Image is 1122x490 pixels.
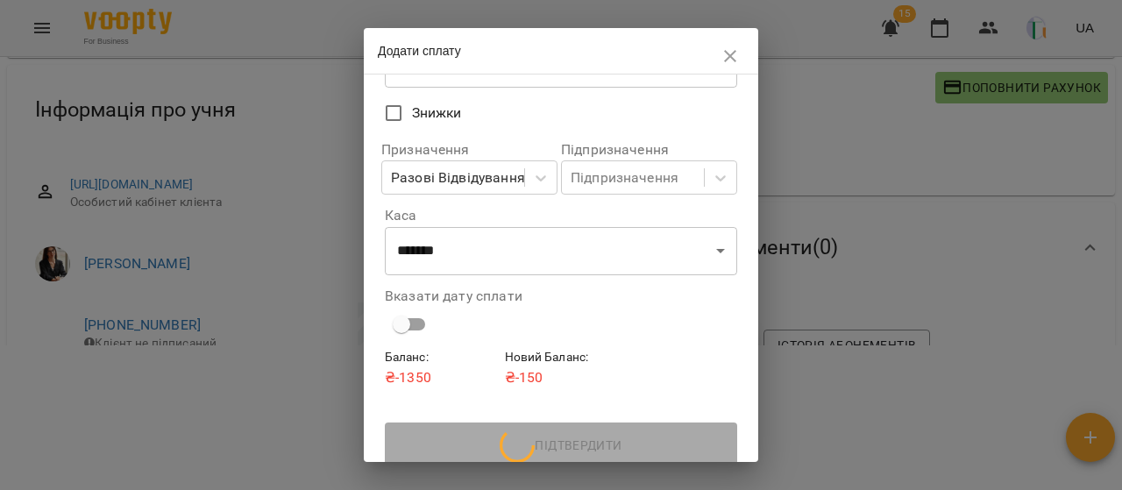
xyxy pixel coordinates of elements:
[381,143,557,157] label: Призначення
[561,143,737,157] label: Підпризначення
[505,348,618,367] h6: Новий Баланс :
[505,367,618,388] p: ₴ -150
[385,289,737,303] label: Вказати дату сплати
[391,167,525,188] div: Разові Відвідування
[571,167,678,188] div: Підпризначення
[412,103,462,124] span: Знижки
[385,367,498,388] p: ₴ -1350
[378,44,461,58] span: Додати сплату
[385,348,498,367] h6: Баланс :
[385,209,737,223] label: Каса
